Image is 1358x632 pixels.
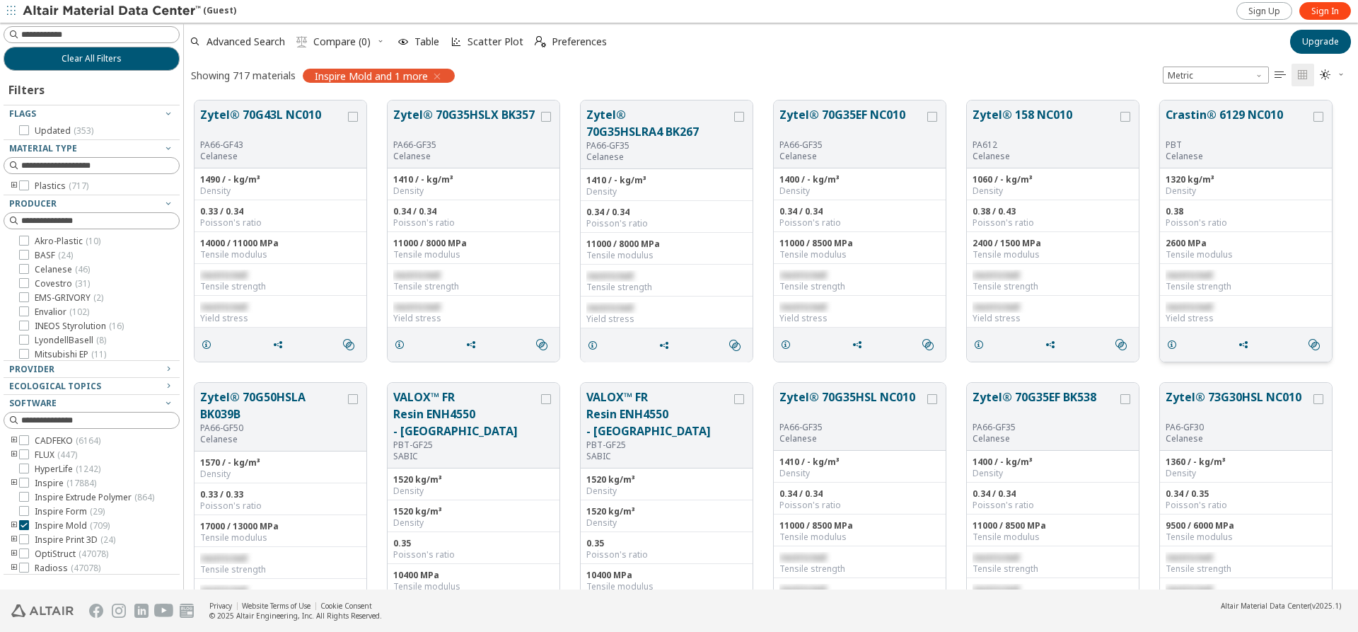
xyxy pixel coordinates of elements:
[200,185,361,197] div: Density
[586,250,747,261] div: Tensile modulus
[973,139,1118,151] div: PA612
[320,601,372,611] a: Cookie Consent
[973,217,1133,229] div: Poisson's ratio
[1166,269,1212,281] span: restricted
[109,320,124,332] span: ( 16 )
[35,563,100,574] span: Radioss
[393,439,538,451] div: PBT-GF25
[393,538,554,549] div: 0.35
[9,548,19,560] i: toogle group
[916,331,946,359] button: Similar search
[779,500,940,511] div: Poisson's ratio
[729,340,741,351] i: 
[973,185,1133,197] div: Density
[1166,488,1326,500] div: 0.34 / 0.35
[779,422,924,433] div: PA66-GF35
[86,235,100,247] span: ( 10 )
[35,292,103,304] span: EMS-GRIVORY
[393,301,440,313] span: restricted
[779,217,940,229] div: Poisson's ratio
[586,175,747,186] div: 1410 / - kg/m³
[4,71,52,105] div: Filters
[586,301,633,314] span: restricted
[200,500,361,512] div: Poisson's ratio
[468,37,523,47] span: Scatter Plot
[76,435,100,447] span: ( 6164 )
[393,581,554,592] div: Tensile modulus
[779,151,924,162] p: Celanese
[393,151,538,162] p: Celanese
[71,562,100,574] span: ( 47078 )
[779,106,924,139] button: Zytel® 70G35EF NC010
[586,186,747,197] div: Density
[90,505,105,517] span: ( 29 )
[242,601,311,611] a: Website Terms of Use
[1166,563,1326,575] div: Tensile strength
[1163,67,1269,84] div: Unit System
[96,334,106,346] span: ( 8 )
[779,433,924,444] p: Celanese
[200,206,361,217] div: 0.33 / 0.34
[66,477,96,489] span: ( 17884 )
[779,281,940,292] div: Tensile strength
[459,331,489,359] button: Share
[9,397,57,409] span: Software
[779,174,940,185] div: 1400 / - kg/m³
[393,570,554,581] div: 10400 MPa
[1166,249,1326,260] div: Tensile modulus
[1109,331,1139,359] button: Similar search
[586,549,747,561] div: Poisson's ratio
[393,106,538,139] button: Zytel® 70G35HSLX BK357
[200,301,247,313] span: restricted
[200,106,345,139] button: Zytel® 70G43L NC010
[79,548,108,560] span: ( 47078 )
[1236,2,1292,20] a: Sign Up
[1038,331,1068,359] button: Share
[536,339,547,350] i: 
[35,534,115,546] span: Inspire Print 3D
[393,238,554,249] div: 11000 / 8000 MPa
[393,185,554,197] div: Density
[200,552,247,564] span: restricted
[35,236,100,247] span: Akro-Plastic
[586,517,747,529] div: Density
[315,69,428,82] span: Inspire Mold and 1 more
[35,478,96,489] span: Inspire
[9,534,19,546] i: toogle group
[207,37,285,47] span: Advanced Search
[586,439,731,451] div: PBT-GF25
[973,281,1133,292] div: Tensile strength
[35,278,90,289] span: Covestro
[1166,106,1311,139] button: Crastin® 6129 NC010
[9,520,19,532] i: toogle group
[200,423,345,434] div: PA66-GF50
[779,389,924,422] button: Zytel® 70G35HSL NC010
[973,551,1019,563] span: restricted
[393,174,554,185] div: 1410 / - kg/m³
[4,361,180,378] button: Provider
[200,521,361,532] div: 17000 / 13000 MPa
[1221,601,1310,611] span: Altair Material Data Center
[393,139,538,151] div: PA66-GF35
[200,564,361,575] div: Tensile strength
[200,313,361,324] div: Yield stress
[779,468,940,479] div: Density
[586,270,633,282] span: restricted
[191,69,296,82] div: Showing 717 materials
[1163,67,1269,84] span: Metric
[586,314,747,325] div: Yield stress
[62,53,122,64] span: Clear All Filters
[1166,456,1326,468] div: 1360 / - kg/m³
[200,457,361,469] div: 1570 / - kg/m³
[779,520,940,532] div: 11000 / 8500 MPa
[9,478,19,489] i: toogle group
[973,488,1133,500] div: 0.34 / 0.34
[1166,281,1326,292] div: Tensile strength
[586,151,731,163] p: Celanese
[845,331,875,359] button: Share
[337,331,366,359] button: Similar search
[779,456,940,468] div: 1410 / - kg/m³
[23,4,236,18] div: (Guest)
[1302,36,1339,47] span: Upgrade
[1269,64,1292,86] button: Table View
